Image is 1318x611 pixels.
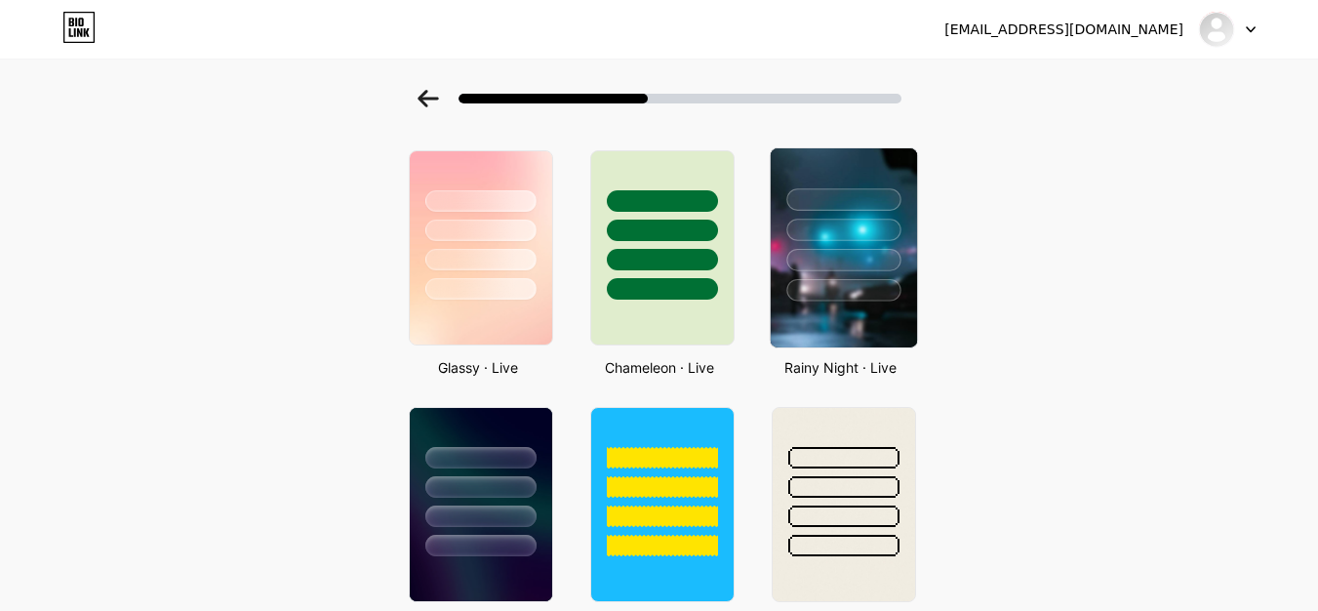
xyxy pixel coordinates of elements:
[584,357,735,378] div: Chameleon · Live
[1198,11,1235,48] img: phm_thao
[403,357,553,378] div: Glassy · Live
[770,148,916,347] img: rainy_night.jpg
[766,357,916,378] div: Rainy Night · Live
[944,20,1183,40] div: [EMAIL_ADDRESS][DOMAIN_NAME]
